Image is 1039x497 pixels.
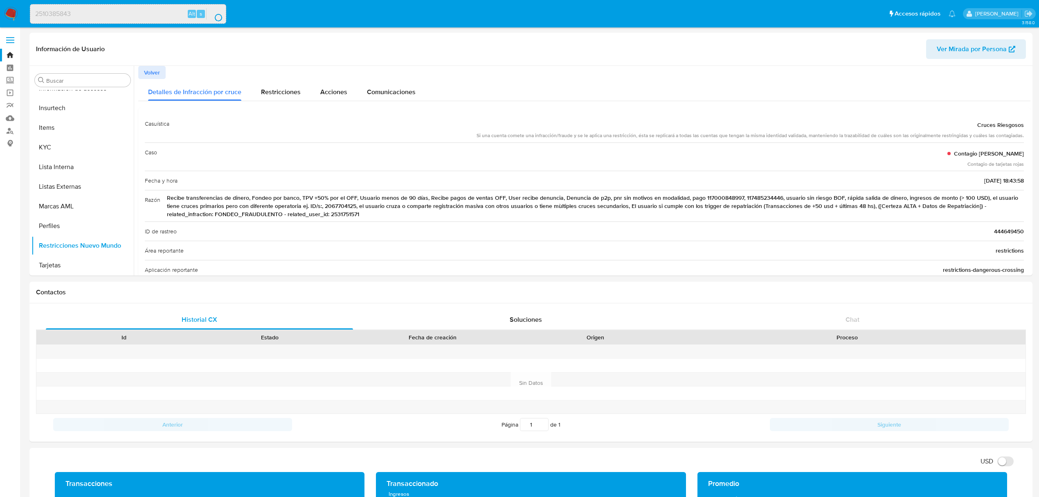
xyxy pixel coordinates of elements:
span: s [200,10,202,18]
span: Historial CX [182,315,217,324]
button: Buscar [38,77,45,84]
span: Alt [189,10,195,18]
h1: Información de Usuario [36,45,105,53]
button: search-icon [206,8,223,20]
button: Listas Externas [31,177,134,197]
input: Buscar [46,77,127,84]
span: Página de [502,418,560,431]
a: Notificaciones [949,10,956,17]
button: Anterior [53,418,292,431]
div: Fecha de creación [349,333,517,341]
button: Marcas AML [31,197,134,216]
button: Items [31,118,134,138]
p: valentina.fiuri@mercadolibre.com [975,10,1021,18]
h1: Contactos [36,288,1026,296]
span: Accesos rápidos [895,9,940,18]
button: Lista Interna [31,157,134,177]
span: Soluciones [510,315,542,324]
div: Id [56,333,191,341]
button: Ver Mirada por Persona [926,39,1026,59]
div: Estado [202,333,337,341]
div: Origen [528,333,663,341]
span: Ver Mirada por Persona [937,39,1007,59]
button: Perfiles [31,216,134,236]
div: Proceso [674,333,1020,341]
button: Restricciones Nuevo Mundo [31,236,134,255]
button: Tarjetas [31,255,134,275]
button: KYC [31,138,134,157]
button: Siguiente [770,418,1009,431]
button: Insurtech [31,98,134,118]
span: 1 [558,420,560,429]
a: Salir [1024,9,1033,18]
input: Buscar usuario o caso... [30,9,226,19]
span: Chat [846,315,859,324]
